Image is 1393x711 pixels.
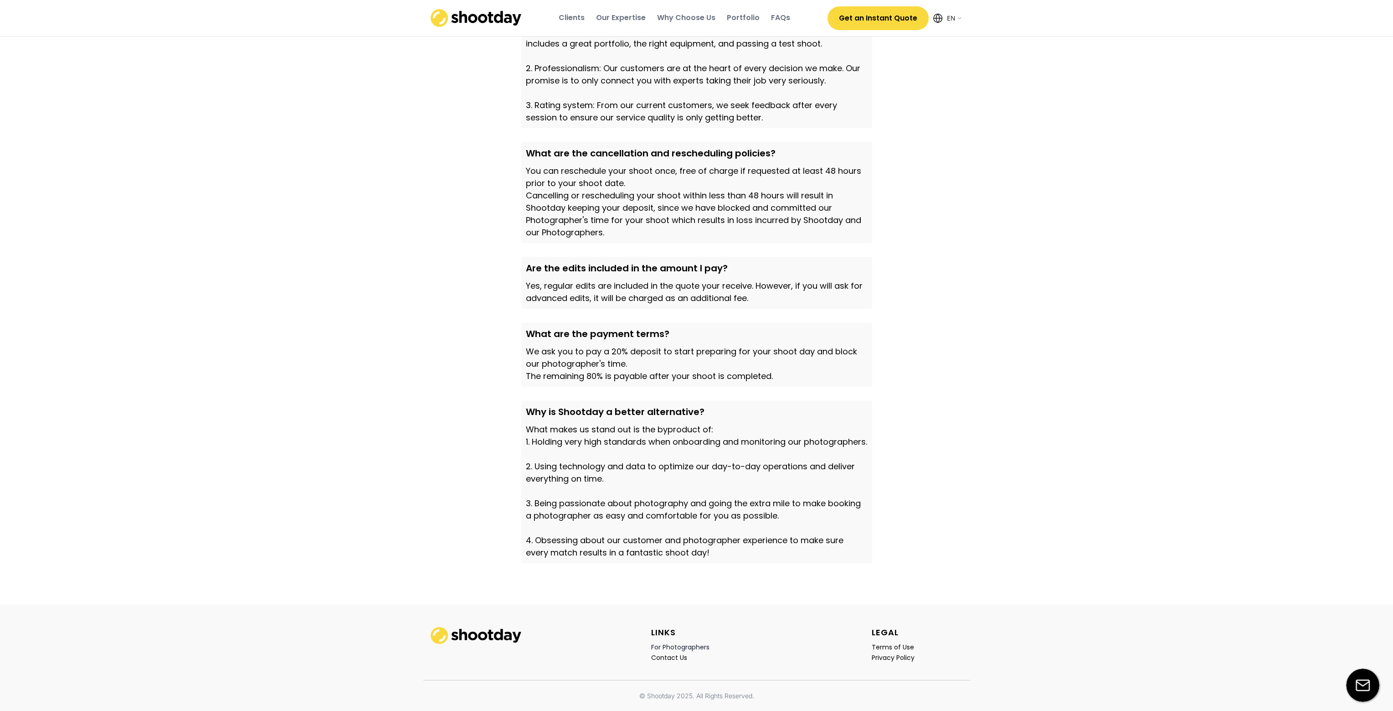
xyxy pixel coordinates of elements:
[526,405,868,419] div: Why is Shootday a better alternative?
[771,13,790,23] div: FAQs
[651,654,687,662] div: Contact Us
[872,654,915,662] div: Privacy Policy
[828,6,929,30] button: Get an Instant Quote
[1346,669,1379,702] img: email-icon%20%281%29.svg
[651,627,676,638] div: LINKS
[596,13,646,23] div: Our Expertise
[933,14,942,23] img: Icon%20feather-globe%20%281%29.svg
[526,261,868,275] div: Are the edits included in the amount I pay?
[431,9,522,27] img: shootday_logo.png
[872,643,914,651] div: Terms of Use
[651,643,709,651] div: For Photographers
[727,13,760,23] div: Portfolio
[657,13,715,23] div: Why Choose Us
[872,627,899,638] div: LEGAL
[526,423,868,559] div: What makes us stand out is the byproduct of: 1. Holding very high standards when onboarding and m...
[526,0,868,124] div: Out of thousands of photographers we meet, we onboard our partners based on the following criteri...
[526,146,868,160] div: What are the cancellation and rescheduling policies?
[526,280,868,304] div: Yes, regular edits are included in the quote your receive. However, if you will ask for advanced ...
[526,165,868,239] div: You can reschedule your shoot once, free of charge if requested at least 48 hours prior to your s...
[526,327,868,341] div: What are the payment terms?
[431,627,522,644] img: shootday_logo.png
[639,691,754,701] div: © Shootday 2025. All Rights Reserved.
[559,13,585,23] div: Clients
[526,345,868,382] div: We ask you to pay a 20% deposit to start preparing for your shoot day and block our photographer'...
